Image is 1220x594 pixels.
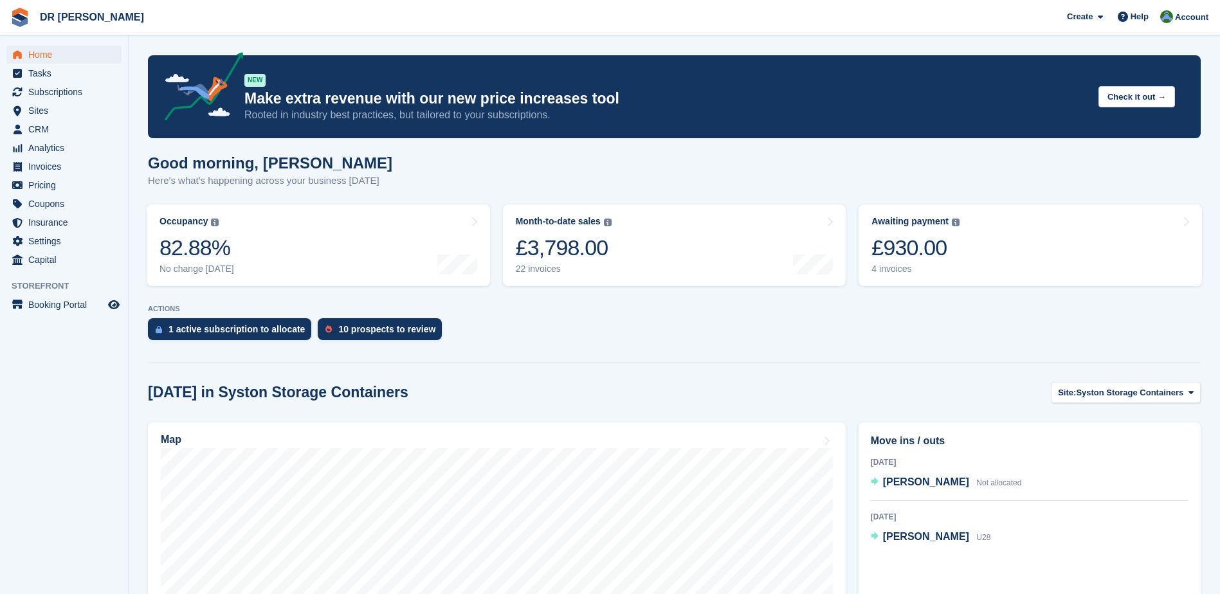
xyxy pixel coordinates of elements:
[148,318,318,346] a: 1 active subscription to allocate
[6,296,122,314] a: menu
[883,476,969,487] span: [PERSON_NAME]
[6,102,122,120] a: menu
[1067,10,1093,23] span: Create
[28,213,105,231] span: Insurance
[871,456,1188,468] div: [DATE]
[325,325,332,333] img: prospect-51fa495bee0391a8d652442698ab0144808aea92771e9ea1ae160a38d050c398.svg
[6,251,122,269] a: menu
[318,318,448,346] a: 10 prospects to review
[604,219,612,226] img: icon-info-grey-7440780725fd019a000dd9b08b2336e03edf1995a4989e88bcd33f0948082b44.svg
[871,529,991,546] a: [PERSON_NAME] U28
[28,157,105,175] span: Invoices
[976,478,1021,487] span: Not allocated
[28,46,105,64] span: Home
[952,219,960,226] img: icon-info-grey-7440780725fd019a000dd9b08b2336e03edf1995a4989e88bcd33f0948082b44.svg
[883,531,969,542] span: [PERSON_NAME]
[503,204,846,286] a: Month-to-date sales £3,798.00 22 invoices
[168,324,305,334] div: 1 active subscription to allocate
[159,264,234,274] div: No change [DATE]
[871,216,949,227] div: Awaiting payment
[871,474,1022,491] a: [PERSON_NAME] Not allocated
[10,8,30,27] img: stora-icon-8386f47178a22dfd0bd8f6a31ec36ba5ce8667c1dd55bd0f319d3a0aa187defe.svg
[871,511,1188,523] div: [DATE]
[516,235,612,261] div: £3,798.00
[516,216,601,227] div: Month-to-date sales
[28,102,105,120] span: Sites
[338,324,435,334] div: 10 prospects to review
[871,433,1188,449] h2: Move ins / outs
[148,154,392,172] h1: Good morning, [PERSON_NAME]
[159,216,208,227] div: Occupancy
[6,157,122,175] a: menu
[28,83,105,101] span: Subscriptions
[6,83,122,101] a: menu
[244,74,266,87] div: NEW
[1131,10,1149,23] span: Help
[6,232,122,250] a: menu
[1051,382,1201,403] button: Site: Syston Storage Containers
[516,264,612,274] div: 22 invoices
[28,296,105,314] span: Booking Portal
[976,533,990,542] span: U28
[28,64,105,82] span: Tasks
[12,280,128,292] span: Storefront
[106,297,122,312] a: Preview store
[1058,386,1076,399] span: Site:
[148,305,1201,313] p: ACTIONS
[6,139,122,157] a: menu
[6,64,122,82] a: menu
[6,195,122,213] a: menu
[1160,10,1173,23] img: Alice Stanley
[35,6,149,28] a: DR [PERSON_NAME]
[28,120,105,138] span: CRM
[859,204,1202,286] a: Awaiting payment £930.00 4 invoices
[28,251,105,269] span: Capital
[6,213,122,231] a: menu
[161,434,181,446] h2: Map
[871,235,960,261] div: £930.00
[1098,86,1175,107] button: Check it out →
[156,325,162,334] img: active_subscription_to_allocate_icon-d502201f5373d7db506a760aba3b589e785aa758c864c3986d89f69b8ff3...
[28,232,105,250] span: Settings
[28,176,105,194] span: Pricing
[28,139,105,157] span: Analytics
[1175,11,1208,24] span: Account
[28,195,105,213] span: Coupons
[211,219,219,226] img: icon-info-grey-7440780725fd019a000dd9b08b2336e03edf1995a4989e88bcd33f0948082b44.svg
[1076,386,1183,399] span: Syston Storage Containers
[871,264,960,274] div: 4 invoices
[154,52,244,125] img: price-adjustments-announcement-icon-8257ccfd72463d97f412b2fc003d46551f7dbcb40ab6d574587a9cd5c0d94...
[244,108,1088,122] p: Rooted in industry best practices, but tailored to your subscriptions.
[6,46,122,64] a: menu
[147,204,490,286] a: Occupancy 82.88% No change [DATE]
[148,384,408,401] h2: [DATE] in Syston Storage Containers
[148,174,392,188] p: Here's what's happening across your business [DATE]
[159,235,234,261] div: 82.88%
[244,89,1088,108] p: Make extra revenue with our new price increases tool
[6,120,122,138] a: menu
[6,176,122,194] a: menu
